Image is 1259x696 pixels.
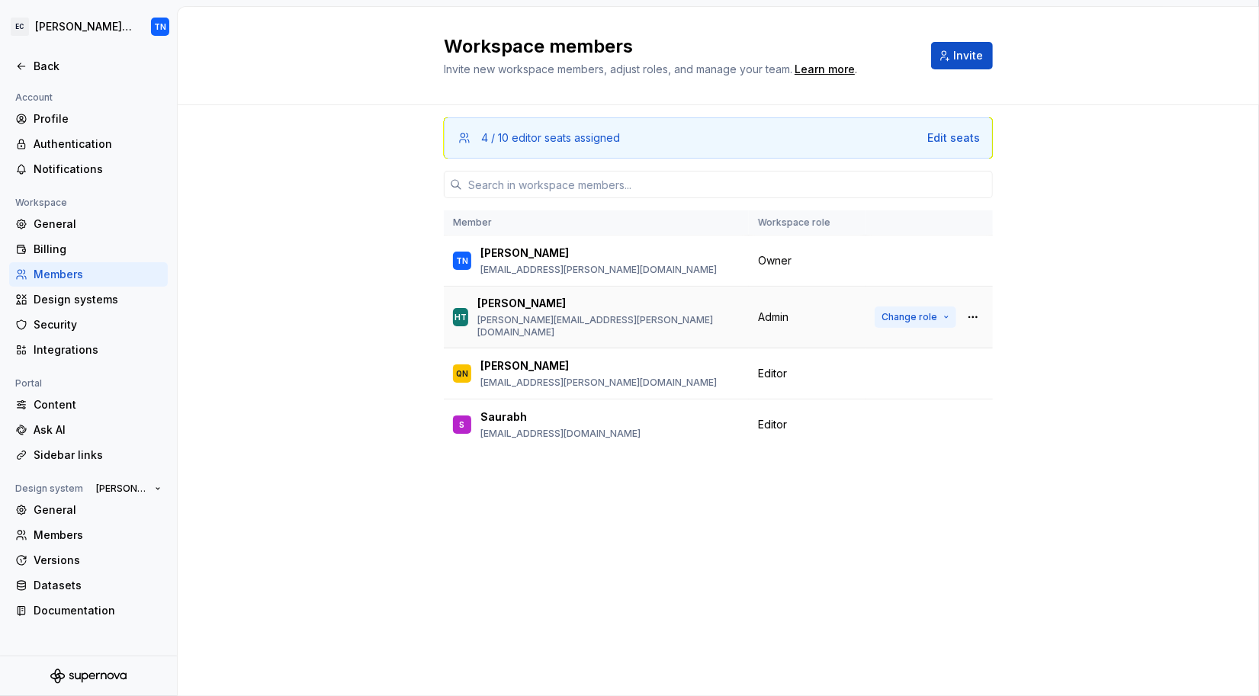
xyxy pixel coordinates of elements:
button: Invite [931,42,993,69]
div: Workspace [9,194,73,212]
a: Members [9,262,168,287]
div: HT [454,310,467,325]
div: [PERSON_NAME] Product Design System [35,19,133,34]
p: [PERSON_NAME] [480,358,569,374]
div: Documentation [34,603,162,618]
div: TN [154,21,166,33]
div: Design system [9,480,89,498]
div: 4 / 10 editor seats assigned [481,130,620,146]
p: [EMAIL_ADDRESS][PERSON_NAME][DOMAIN_NAME] [480,377,717,389]
p: [PERSON_NAME][EMAIL_ADDRESS][PERSON_NAME][DOMAIN_NAME] [477,314,740,338]
span: Admin [758,310,788,325]
div: Authentication [34,136,162,152]
span: Change role [882,311,937,323]
svg: Supernova Logo [50,669,127,684]
span: [PERSON_NAME] Product Design System [96,483,149,495]
a: Versions [9,548,168,573]
div: Members [34,528,162,543]
span: Invite [953,48,983,63]
a: Profile [9,107,168,131]
p: [EMAIL_ADDRESS][PERSON_NAME][DOMAIN_NAME] [480,264,717,276]
span: Editor [758,366,787,381]
div: Design systems [34,292,162,307]
div: S [460,417,465,432]
div: Integrations [34,342,162,358]
div: Portal [9,374,48,393]
div: QN [456,366,468,381]
a: Billing [9,237,168,261]
span: Invite new workspace members, adjust roles, and manage your team. [444,63,792,75]
a: Design systems [9,287,168,312]
a: Ask AI [9,418,168,442]
span: Owner [758,253,792,268]
button: Edit seats [927,130,980,146]
p: [EMAIL_ADDRESS][DOMAIN_NAME] [480,428,641,440]
div: General [34,216,162,232]
a: Members [9,523,168,547]
div: Ask AI [34,422,162,438]
a: General [9,498,168,522]
div: Versions [34,553,162,568]
div: Billing [34,242,162,257]
a: General [9,212,168,236]
a: Content [9,393,168,417]
th: Member [444,210,749,236]
h2: Workspace members [444,34,913,59]
a: Documentation [9,598,168,623]
a: Security [9,313,168,337]
a: Learn more [795,62,855,77]
div: TN [456,253,468,268]
a: Notifications [9,157,168,181]
a: Back [9,54,168,79]
div: Profile [34,111,162,127]
div: Security [34,317,162,332]
div: Datasets [34,578,162,593]
a: Sidebar links [9,443,168,467]
div: Account [9,88,59,107]
div: Notifications [34,162,162,177]
button: EC[PERSON_NAME] Product Design SystemTN [3,10,174,43]
a: Authentication [9,132,168,156]
th: Workspace role [749,210,866,236]
a: Integrations [9,338,168,362]
p: [PERSON_NAME] [477,296,566,311]
p: [PERSON_NAME] [480,245,569,261]
span: Editor [758,417,787,432]
div: Back [34,59,162,74]
div: EC [11,18,29,36]
div: Sidebar links [34,447,162,463]
p: Saurabh [480,409,527,425]
div: Members [34,267,162,282]
div: General [34,502,162,518]
button: Change role [875,306,956,328]
span: . [792,64,857,75]
a: Datasets [9,573,168,598]
div: Content [34,397,162,412]
input: Search in workspace members... [462,171,993,198]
